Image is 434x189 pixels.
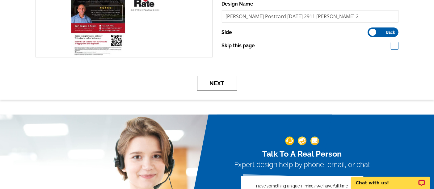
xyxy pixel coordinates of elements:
[234,161,370,169] h3: Expert design help by phone, email, or chat
[285,137,294,145] img: support-img-1.png
[310,137,319,145] img: support-img-3_1.png
[234,149,370,159] h2: Talk To A Real Person
[197,76,237,90] button: Next
[222,10,399,23] input: File Name
[298,137,306,145] img: support-img-2.png
[222,0,254,8] label: Design Name
[222,29,232,36] label: Side
[222,42,255,49] label: Skip this page
[347,170,434,189] iframe: LiveChat chat widget
[386,31,395,34] span: Back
